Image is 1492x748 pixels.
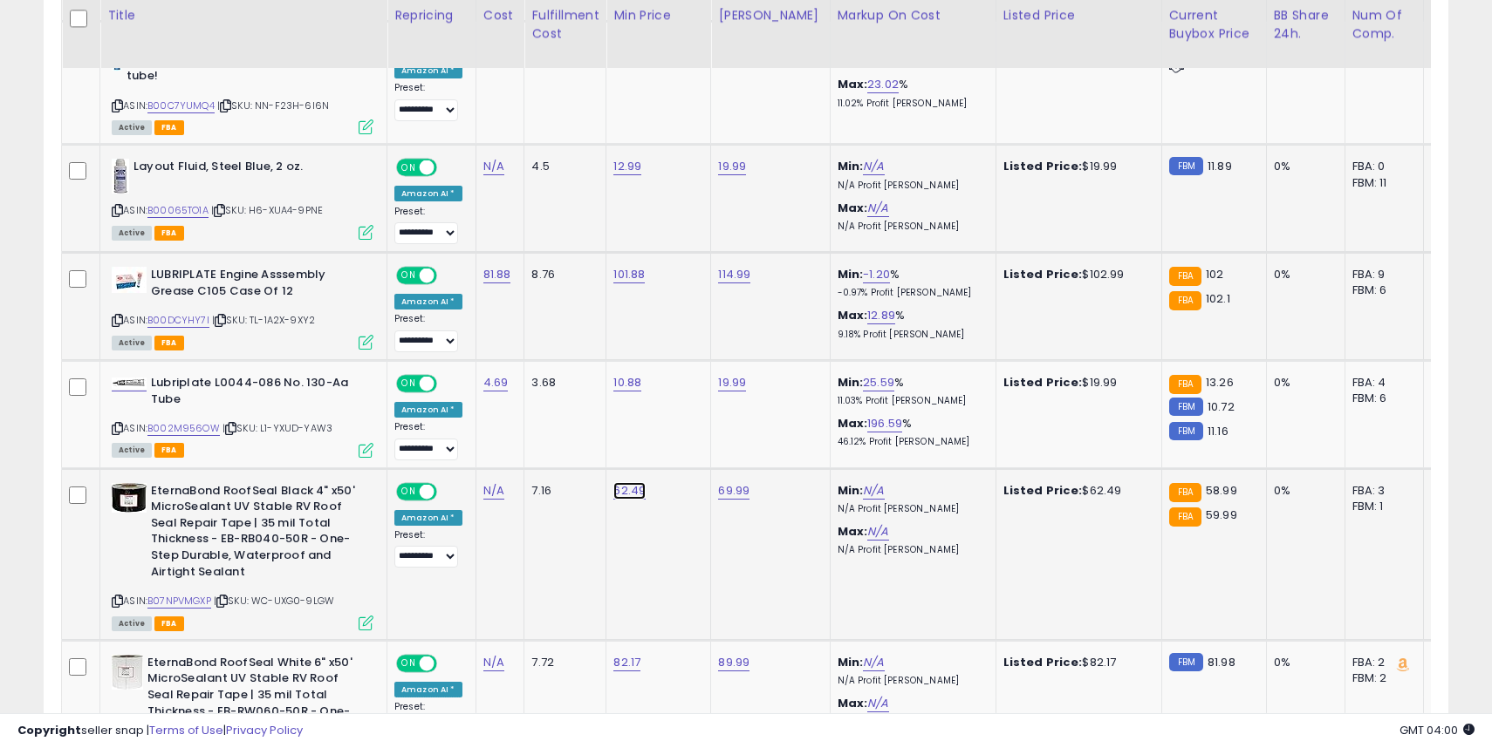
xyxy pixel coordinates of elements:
[1003,375,1148,391] div: $19.99
[838,267,982,299] div: %
[613,266,645,283] a: 101.88
[1352,6,1416,43] div: Num of Comp.
[1208,398,1235,415] span: 10.72
[394,682,462,697] div: Amazon AI *
[112,159,373,238] div: ASIN:
[1169,398,1203,416] small: FBM
[838,503,982,515] p: N/A Profit [PERSON_NAME]
[1169,267,1201,286] small: FBA
[718,158,746,175] a: 19.99
[1169,157,1203,175] small: FBM
[867,523,888,541] a: N/A
[112,336,152,350] span: All listings currently available for purchase on Amazon
[1206,507,1237,523] span: 59.99
[154,336,184,350] span: FBA
[149,722,223,738] a: Terms of Use
[838,287,982,299] p: -0.97% Profit [PERSON_NAME]
[1003,266,1083,282] b: Listed Price:
[151,267,363,303] b: LUBRIPLATE Engine Asssembly Grease C105 Case Of 12
[154,226,184,241] span: FBA
[613,374,641,391] a: 10.88
[1003,267,1148,282] div: $102.99
[1169,6,1259,43] div: Current Buybox Price
[863,158,884,175] a: N/A
[531,6,599,43] div: Fulfillment Cost
[1003,6,1154,24] div: Listed Price
[435,656,462,670] span: OFF
[394,421,462,460] div: Preset:
[838,266,864,282] b: Min:
[394,402,462,418] div: Amazon AI *
[398,484,420,499] span: ON
[226,722,303,738] a: Privacy Policy
[1003,158,1083,174] b: Listed Price:
[154,616,184,631] span: FBA
[863,266,890,283] a: -1.20
[483,6,517,24] div: Cost
[1274,375,1331,391] div: 0%
[112,616,152,631] span: All listings currently available for purchase on Amazon
[394,82,462,121] div: Preset:
[531,483,592,499] div: 7.16
[1400,722,1475,738] span: 2025-09-8 04:00 GMT
[217,99,329,112] span: | SKU: NN-F23H-6I6N
[1208,654,1235,670] span: 81.98
[394,63,462,78] div: Amazon AI *
[838,395,982,407] p: 11.03% Profit [PERSON_NAME]
[222,421,332,435] span: | SKU: L1-YXUD-YAW3
[838,436,982,448] p: 46.12% Profit [PERSON_NAME]
[112,483,147,513] img: 51e4wu9CllL._SL40_.jpg
[1169,375,1201,394] small: FBA
[1431,159,1489,174] div: N/A
[398,160,420,175] span: ON
[838,544,982,556] p: N/A Profit [PERSON_NAME]
[1352,175,1410,191] div: FBM: 11
[435,269,462,283] span: OFF
[718,374,746,391] a: 19.99
[1169,291,1201,310] small: FBA
[867,200,888,217] a: N/A
[1003,655,1148,670] div: $82.17
[394,294,462,309] div: Amazon AI *
[838,654,864,670] b: Min:
[147,99,215,113] a: B00C7YUMQ4
[838,6,989,24] div: Markup on Cost
[613,158,641,175] a: 12.99
[17,722,81,738] strong: Copyright
[1003,374,1083,391] b: Listed Price:
[1208,158,1232,174] span: 11.89
[718,482,749,500] a: 69.99
[1431,43,1441,58] small: Avg Win Price.
[531,655,592,670] div: 7.72
[1352,655,1410,670] div: FBA: 2
[613,482,646,500] a: 62.49
[151,375,363,411] b: Lubriplate L0044-086 No. 130-Aa Tube
[147,313,209,328] a: B00DCYHY7I
[1352,267,1410,282] div: FBA: 9
[838,415,868,432] b: Max:
[398,269,420,283] span: ON
[838,375,982,407] div: %
[112,375,373,456] div: ASIN:
[838,416,982,448] div: %
[1206,266,1223,282] span: 102
[1003,482,1083,499] b: Listed Price:
[1431,483,1489,499] div: N/A
[154,443,184,458] span: FBA
[718,654,749,671] a: 89.99
[483,266,511,283] a: 81.88
[112,159,129,194] img: 51UOSLq0J9L._SL40_.jpg
[483,482,504,500] a: N/A
[867,76,899,93] a: 23.02
[1352,670,1410,686] div: FBM: 2
[838,158,864,174] b: Min:
[838,482,864,499] b: Min:
[1352,499,1410,514] div: FBM: 1
[107,6,380,24] div: Title
[1274,655,1331,670] div: 0%
[531,375,592,391] div: 3.68
[1274,483,1331,499] div: 0%
[863,374,894,391] a: 25.59
[1003,159,1148,174] div: $19.99
[1352,483,1410,499] div: FBA: 3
